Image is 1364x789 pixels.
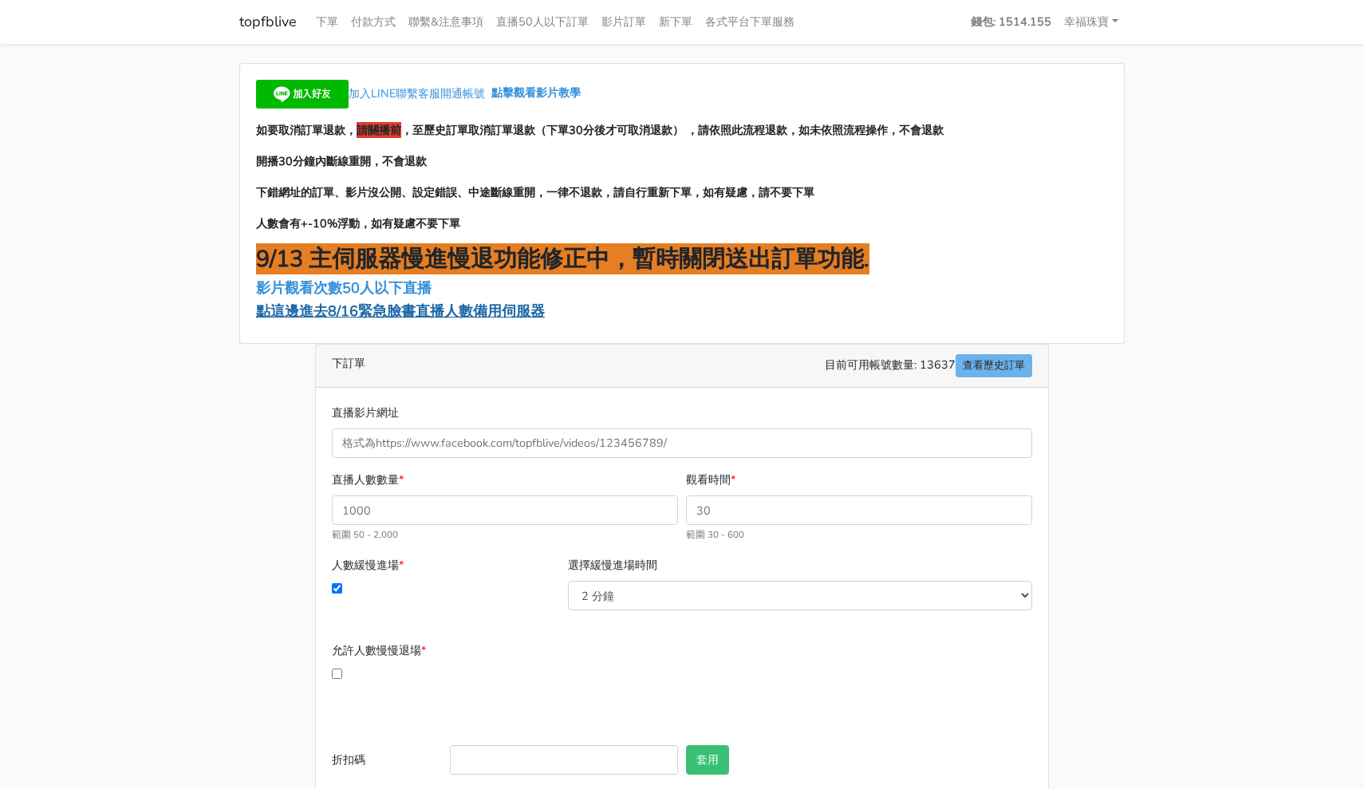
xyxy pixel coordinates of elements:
[332,471,404,489] label: 直播人數數量
[256,80,349,108] img: 加入好友
[332,641,426,660] label: 允許人數慢慢退場
[686,495,1032,525] input: 30
[309,6,345,37] a: 下單
[699,6,801,37] a: 各式平台下單服務
[568,556,657,574] label: 選擇緩慢進場時間
[401,122,944,138] span: ，至歷史訂單取消訂單退款（下單30分後才可取消退款） ，請依照此流程退款，如未依照流程操作，不會退款
[956,354,1032,377] a: 查看歷史訂單
[686,471,735,489] label: 觀看時間
[256,243,869,274] span: 9/13 主伺服器慢進慢退功能修正中，暫時關閉送出訂單功能.
[256,184,814,200] span: 下錯網址的訂單、影片沒公開、設定錯誤、中途斷線重開，一律不退款，請自行重新下單，如有疑慮，請不要下單
[342,278,432,298] span: 50人以下直播
[357,122,401,138] span: 請關播前
[402,6,490,37] a: 聯繫&注意事項
[256,85,491,101] a: 加入LINE聯繫客服開通帳號
[332,556,404,574] label: 人數緩慢進場
[686,528,744,541] small: 範圍 30 - 600
[686,745,729,775] button: 套用
[490,6,595,37] a: 直播50人以下訂單
[256,215,460,231] span: 人數會有+-10%浮動，如有疑慮不要下單
[345,6,402,37] a: 付款方式
[964,6,1058,37] a: 錢包: 1514.155
[256,302,545,321] a: 點這邊進去8/16緊急臉書直播人數備用伺服器
[256,122,357,138] span: 如要取消訂單退款，
[332,528,398,541] small: 範圍 50 - 2,000
[491,85,581,101] a: 點擊觀看影片教學
[332,495,678,525] input: 1000
[1058,6,1125,37] a: 幸福珠寶
[652,6,699,37] a: 新下單
[825,354,1032,377] span: 目前可用帳號數量: 13637
[256,278,342,298] a: 影片觀看次數
[342,278,436,298] a: 50人以下直播
[332,428,1032,458] input: 格式為https://www.facebook.com/topfblive/videos/123456789/
[316,345,1048,388] div: 下訂單
[332,404,399,422] label: 直播影片網址
[239,6,297,37] a: topfblive
[256,153,427,169] span: 開播30分鐘內斷線重開，不會退款
[971,14,1051,30] strong: 錢包: 1514.155
[595,6,652,37] a: 影片訂單
[328,745,446,781] label: 折扣碼
[349,85,485,101] span: 加入LINE聯繫客服開通帳號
